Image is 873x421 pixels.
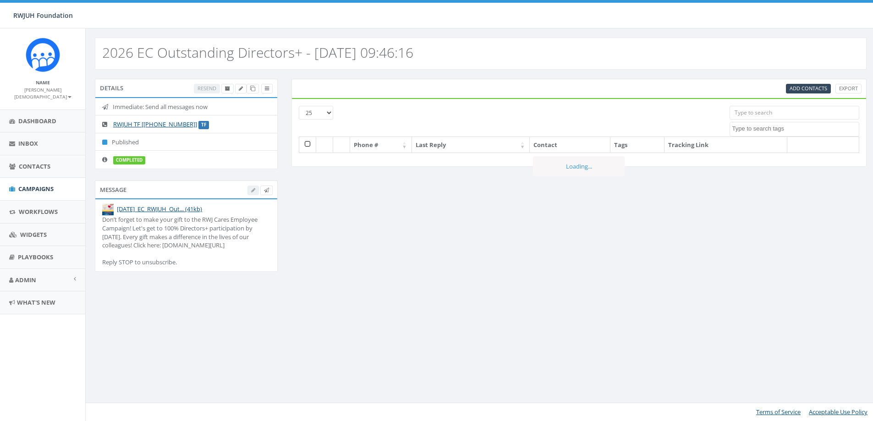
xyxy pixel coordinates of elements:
th: Last Reply [412,137,530,153]
label: TF [198,121,209,129]
small: Name [36,79,50,86]
a: [PERSON_NAME][DEMOGRAPHIC_DATA] [14,85,71,101]
span: Clone Campaign [250,85,255,92]
a: Export [835,84,862,93]
th: Tags [610,137,664,153]
a: Add Contacts [786,84,831,93]
a: RWJUH TF [[PHONE_NUMBER]] [113,120,197,128]
span: Edit Campaign Title [239,85,243,92]
span: CSV files only [790,85,827,92]
a: [DATE]_EC_RWJUH_Out... (41kb) [117,205,202,213]
span: Add Contacts [790,85,827,92]
span: Playbooks [18,253,53,261]
div: Details [95,79,278,97]
input: Type to search [730,106,859,120]
span: View Campaign Delivery Statistics [265,85,269,92]
img: Rally_platform_Icon_1.png [26,38,60,72]
li: Published [95,133,277,151]
div: Loading... [533,156,625,177]
h2: 2026 EC Outstanding Directors+ - [DATE] 09:46:16 [102,45,413,60]
th: Tracking Link [664,137,787,153]
a: Acceptable Use Policy [809,408,868,416]
div: Don’t forget to make your gift to the RWJ Cares Employee Campaign! Let's get to 100% Directors+ p... [102,215,270,266]
span: Archive Campaign [225,85,230,92]
span: Admin [15,276,36,284]
span: Contacts [19,162,50,170]
span: Inbox [18,139,38,148]
a: Terms of Service [756,408,801,416]
span: Workflows [19,208,58,216]
label: completed [113,156,145,164]
span: RWJUH Foundation [13,11,73,20]
span: Dashboard [18,117,56,125]
div: Message [95,180,278,199]
span: Send Test Message [264,186,269,193]
th: Phone # [350,137,412,153]
span: Campaigns [18,185,54,193]
small: [PERSON_NAME][DEMOGRAPHIC_DATA] [14,87,71,100]
span: What's New [17,298,55,306]
textarea: Search [732,125,859,133]
i: Published [102,139,112,145]
i: Immediate: Send all messages now [102,104,113,110]
li: Immediate: Send all messages now [95,98,277,116]
th: Contact [530,137,610,153]
span: Widgets [20,230,47,239]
